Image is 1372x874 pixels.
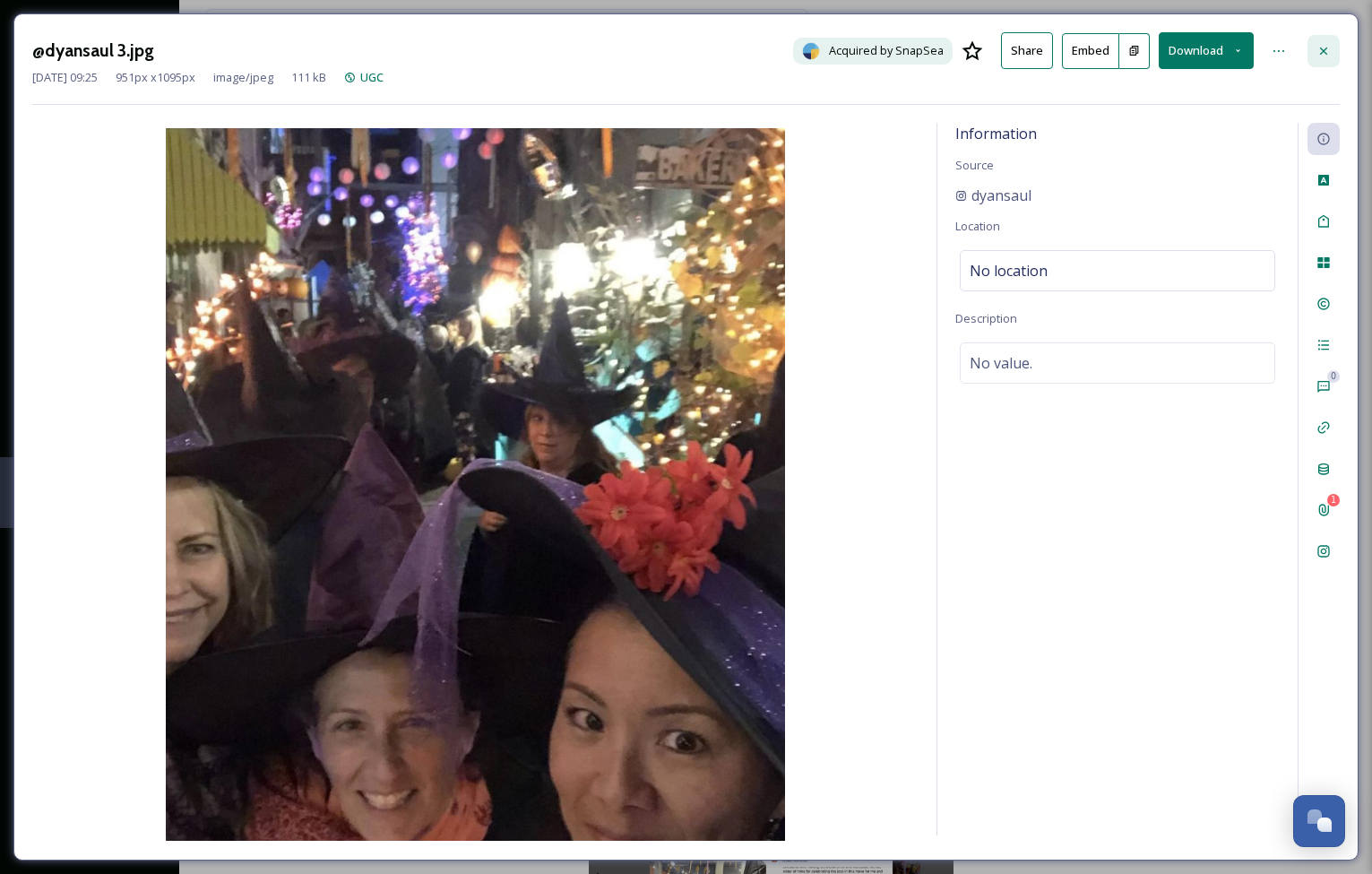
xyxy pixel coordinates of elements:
[291,69,326,86] span: 111 kB
[1293,795,1345,847] button: Open Chat
[955,310,1017,326] span: Description
[1062,33,1119,69] button: Embed
[213,69,273,86] span: image/jpeg
[116,69,195,86] span: 951 px x 1095 px
[32,38,154,64] h3: @dyansaul 3.jpg
[955,157,994,173] span: Source
[971,185,1031,206] span: dyansaul
[955,185,1031,206] a: dyansaul
[802,42,820,60] img: snapsea-logo.png
[360,69,384,85] span: UGC
[955,218,1000,234] span: Location
[32,128,919,841] img: %40dyansaul%203.jpg
[970,352,1032,374] span: No value.
[1327,370,1340,383] div: 0
[1159,32,1254,69] button: Download
[829,42,944,59] span: Acquired by SnapSea
[970,260,1048,281] span: No location
[1001,32,1053,69] button: Share
[32,69,98,86] span: [DATE] 09:25
[955,124,1037,143] span: Information
[1327,494,1340,506] div: 1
